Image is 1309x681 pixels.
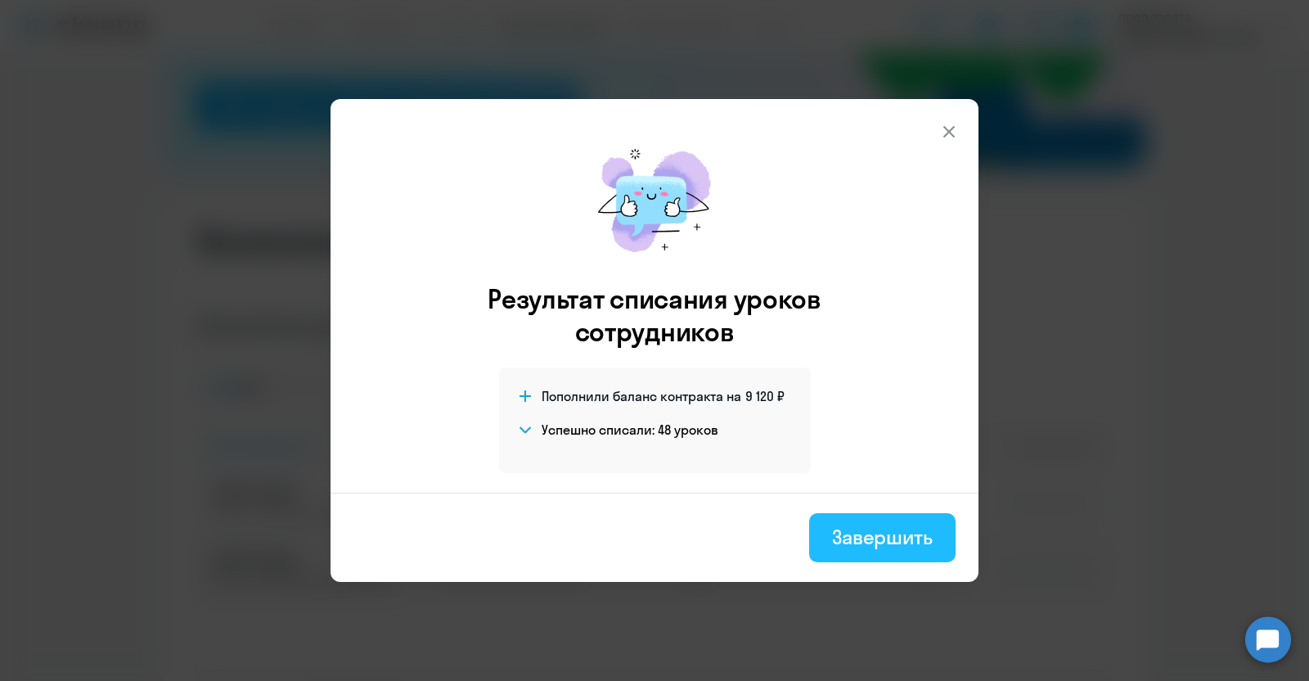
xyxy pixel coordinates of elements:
[581,132,728,269] img: mirage-message.png
[745,387,785,405] span: 9 120 ₽
[542,421,718,439] h4: Успешно списали: 48 уроков
[466,282,843,348] h3: Результат списания уроков сотрудников
[832,524,933,550] div: Завершить
[542,387,741,405] span: Пополнили баланс контракта на
[809,513,956,562] button: Завершить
